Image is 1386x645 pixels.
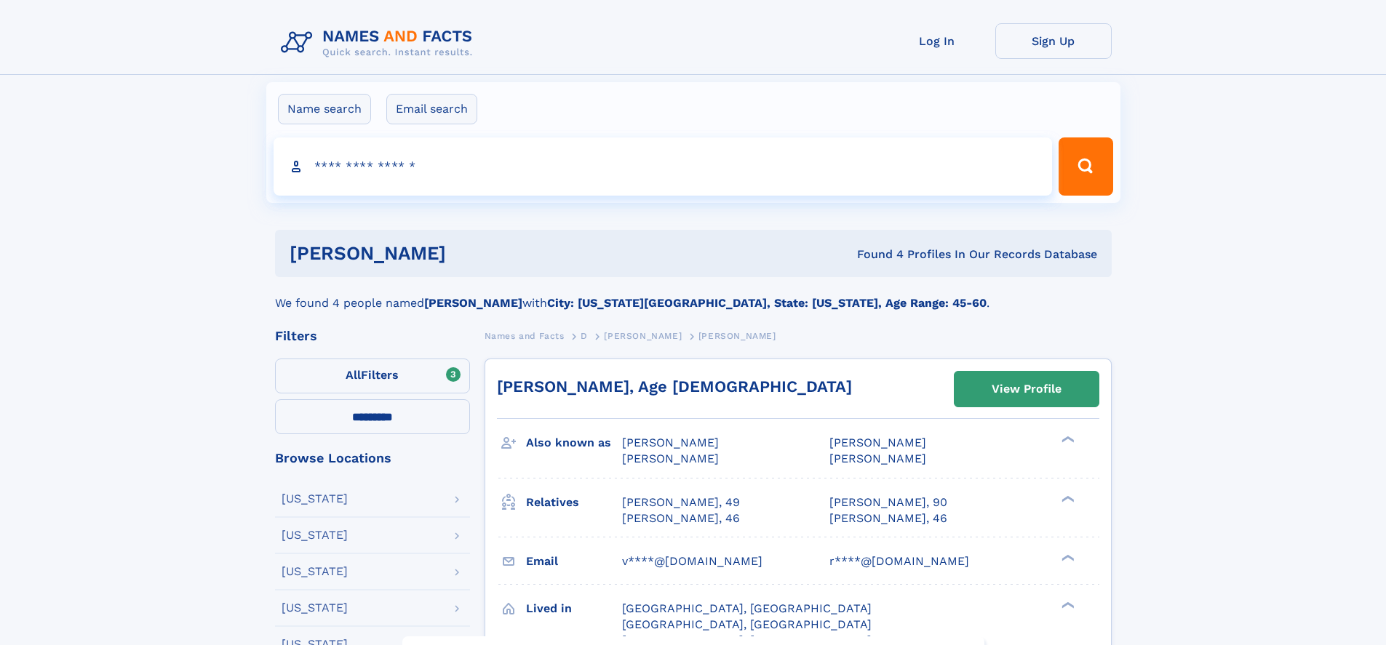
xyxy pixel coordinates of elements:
[275,23,485,63] img: Logo Names and Facts
[622,601,872,615] span: [GEOGRAPHIC_DATA], [GEOGRAPHIC_DATA]
[275,277,1112,312] div: We found 4 people named with .
[424,296,522,310] b: [PERSON_NAME]
[698,331,776,341] span: [PERSON_NAME]
[526,549,622,574] h3: Email
[1058,553,1075,562] div: ❯
[485,326,565,345] a: Names and Facts
[386,94,477,124] label: Email search
[1058,435,1075,444] div: ❯
[275,329,470,342] div: Filters
[275,358,470,393] label: Filters
[581,331,588,341] span: D
[278,94,371,124] label: Name search
[282,602,348,614] div: [US_STATE]
[879,23,995,59] a: Log In
[581,326,588,345] a: D
[829,452,926,465] span: [PERSON_NAME]
[829,436,926,449] span: [PERSON_NAME]
[622,452,719,465] span: [PERSON_NAME]
[1058,600,1075,609] div: ❯
[526,490,622,515] h3: Relatives
[497,377,852,396] a: [PERSON_NAME], Age [DEMOGRAPHIC_DATA]
[829,494,947,510] a: [PERSON_NAME], 90
[604,331,682,341] span: [PERSON_NAME]
[282,493,348,505] div: [US_STATE]
[282,566,348,577] div: [US_STATE]
[346,368,361,382] span: All
[995,23,1112,59] a: Sign Up
[829,510,947,526] a: [PERSON_NAME], 46
[651,247,1097,263] div: Found 4 Profiles In Our Records Database
[622,494,740,510] a: [PERSON_NAME], 49
[526,596,622,621] h3: Lived in
[622,510,740,526] a: [PERSON_NAME], 46
[955,372,1099,406] a: View Profile
[1058,494,1075,503] div: ❯
[274,137,1053,196] input: search input
[282,529,348,541] div: [US_STATE]
[526,430,622,455] h3: Also known as
[275,452,470,465] div: Browse Locations
[622,617,872,631] span: [GEOGRAPHIC_DATA], [GEOGRAPHIC_DATA]
[622,436,719,449] span: [PERSON_NAME]
[992,372,1062,406] div: View Profile
[1059,137,1112,196] button: Search Button
[290,244,652,263] h1: [PERSON_NAME]
[604,326,682,345] a: [PERSON_NAME]
[547,296,987,310] b: City: [US_STATE][GEOGRAPHIC_DATA], State: [US_STATE], Age Range: 45-60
